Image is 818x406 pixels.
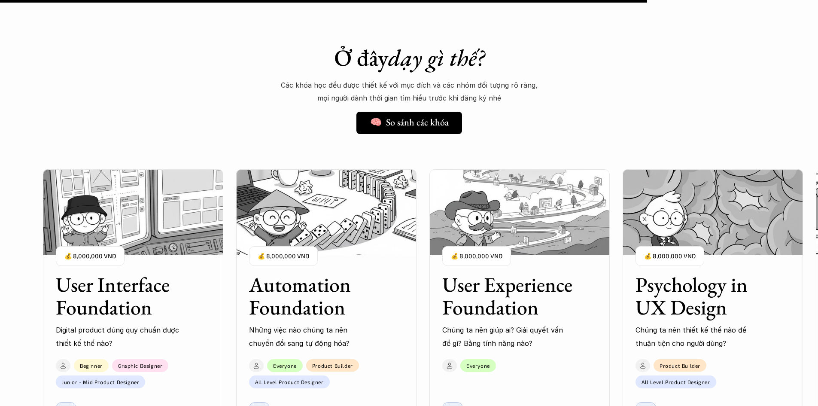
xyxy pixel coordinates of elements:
[642,379,710,385] p: All Level Product Designer
[273,363,297,369] p: Everyone
[80,363,103,369] p: Beginner
[249,324,374,350] p: Những việc nào chúng ta nên chuyển đổi sang tự động hóa?
[466,363,490,369] p: Everyone
[255,379,324,385] p: All Level Product Designer
[64,250,116,262] p: 💰 8,000,000 VND
[62,379,139,385] p: Junior - Mid Product Designer
[660,362,700,368] p: Product Builder
[636,273,769,318] h3: Psychology in UX Design
[644,250,696,262] p: 💰 8,000,000 VND
[636,324,760,350] p: Chúng ta nên thiết kế thế nào để thuận tiện cho người dùng?
[118,363,163,369] p: Graphic Designer
[442,324,567,350] p: Chúng ta nên giúp ai? Giải quyết vấn đề gì? Bằng tính năng nào?
[56,324,180,350] p: Digital product đúng quy chuẩn được thiết kế thế nào?
[356,112,462,134] a: 🧠 So sánh các khóa
[249,273,382,318] h3: Automation Foundation
[258,250,309,262] p: 💰 8,000,000 VND
[259,44,560,72] h1: Ở đây
[451,250,502,262] p: 💰 8,000,000 VND
[388,43,484,73] em: dạy gì thế?
[312,362,353,368] p: Product Builder
[370,117,449,128] h5: 🧠 So sánh các khóa
[442,273,575,318] h3: User Experience Foundation
[56,273,189,318] h3: User Interface Foundation
[280,79,538,105] p: Các khóa học đều được thiết kế với mục đích và các nhóm đối tượng rõ ràng, mọi người dành thời gi...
